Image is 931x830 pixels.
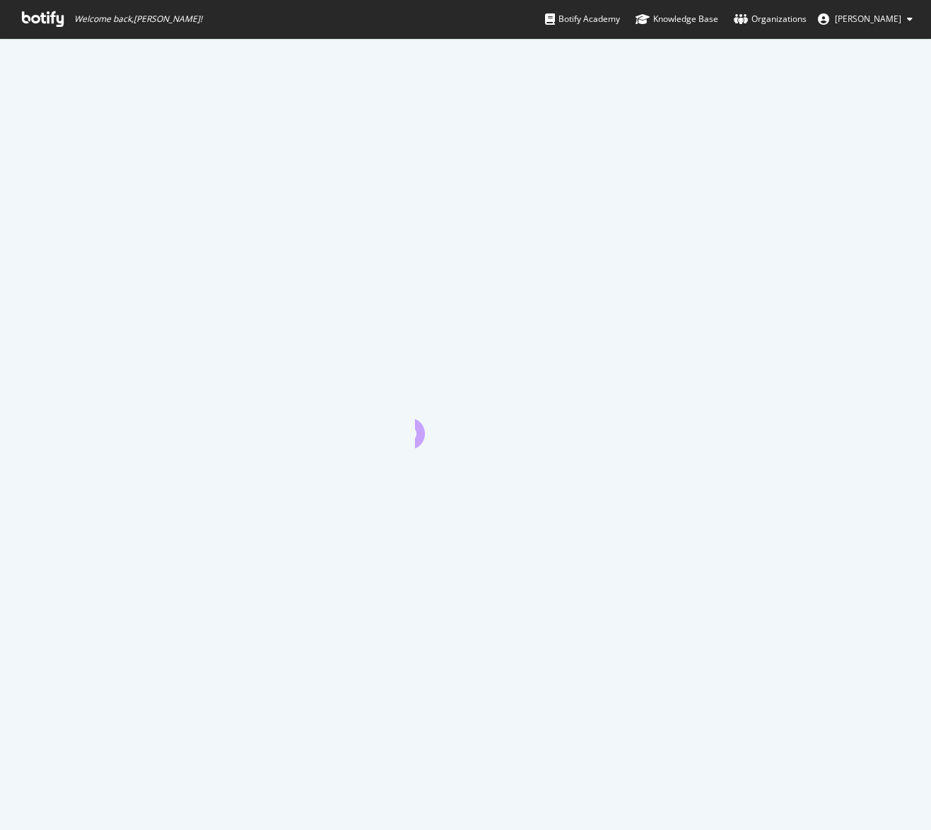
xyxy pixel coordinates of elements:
div: Botify Academy [545,12,620,26]
div: Knowledge Base [636,12,718,26]
div: animation [415,397,517,448]
span: Welcome back, [PERSON_NAME] ! [74,13,202,25]
div: Organizations [734,12,807,26]
span: Derek Sakamoto [835,13,901,25]
button: [PERSON_NAME] [807,8,924,30]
